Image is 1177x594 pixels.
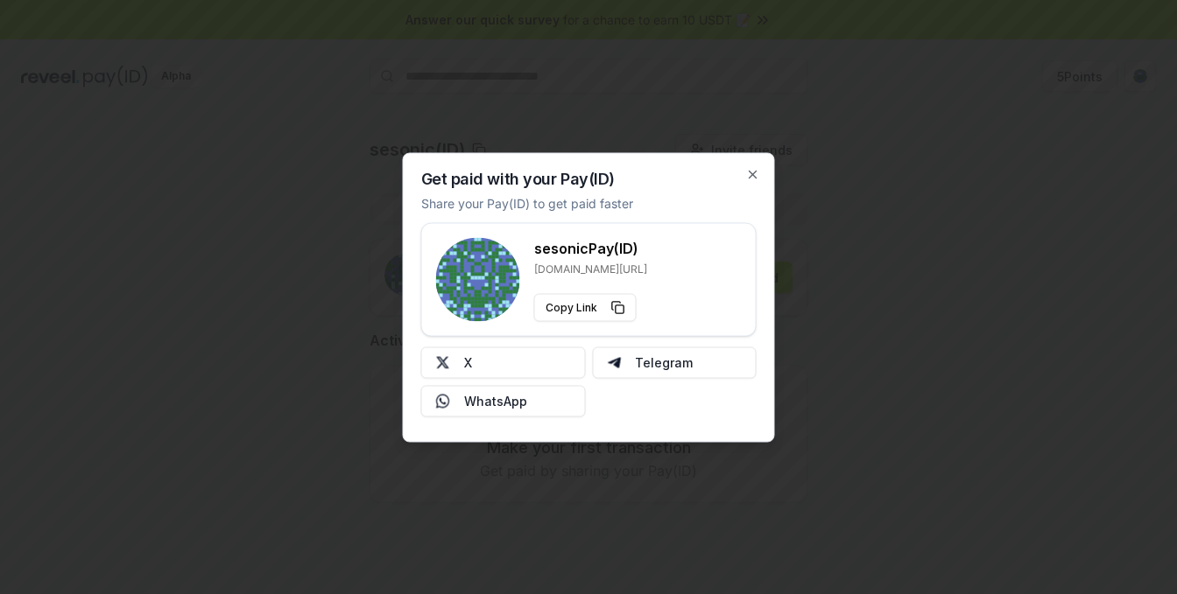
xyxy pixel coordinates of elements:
button: Telegram [592,346,757,378]
img: Whatsapp [436,394,450,408]
p: Share your Pay(ID) to get paid faster [421,193,633,212]
button: WhatsApp [421,385,586,416]
img: Telegram [607,355,621,369]
h3: sesonic Pay(ID) [534,237,647,258]
button: X [421,346,586,378]
p: [DOMAIN_NAME][URL] [534,262,647,276]
h2: Get paid with your Pay(ID) [421,171,615,186]
img: X [436,355,450,369]
button: Copy Link [534,293,637,321]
